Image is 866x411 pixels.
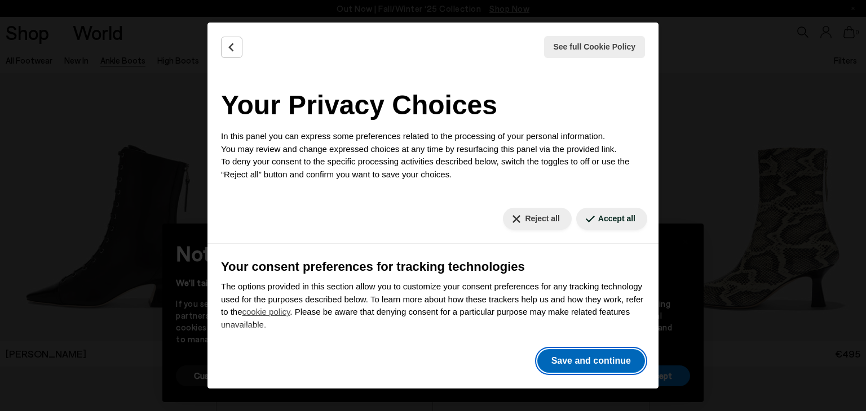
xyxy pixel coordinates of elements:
[221,37,242,58] button: Back
[503,208,571,230] button: Reject all
[544,36,646,58] button: See full Cookie Policy
[221,85,645,126] h2: Your Privacy Choices
[537,349,645,373] button: Save and continue
[576,208,647,230] button: Accept all
[221,257,645,276] h3: Your consent preferences for tracking technologies
[554,41,636,53] span: See full Cookie Policy
[221,280,645,331] p: The options provided in this section allow you to customize your consent preferences for any trac...
[221,130,645,181] p: In this panel you can express some preferences related to the processing of your personal informa...
[242,307,290,316] a: cookie policy - link opens in a new tab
